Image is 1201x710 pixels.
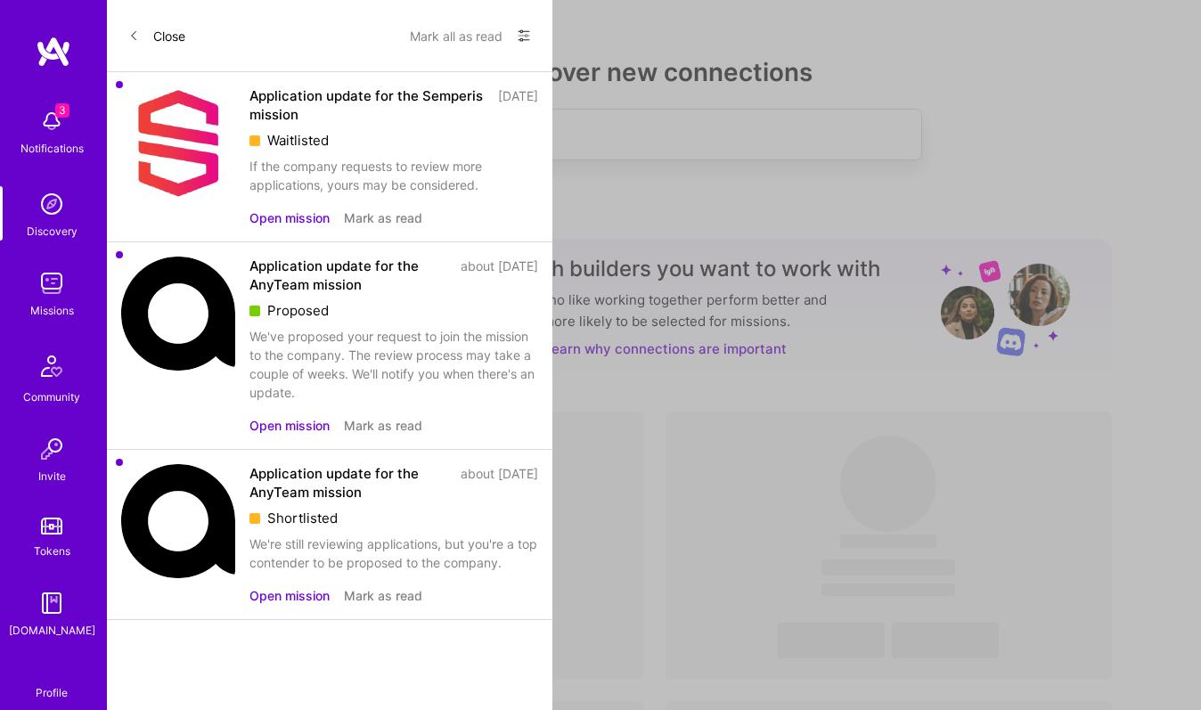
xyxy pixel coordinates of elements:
[55,103,69,118] span: 3
[498,86,538,124] div: [DATE]
[36,683,68,700] div: Profile
[9,621,95,640] div: [DOMAIN_NAME]
[34,186,69,222] img: discovery
[121,464,235,578] img: Company Logo
[29,665,74,700] a: Profile
[249,509,538,527] div: Shortlisted
[38,467,66,486] div: Invite
[249,301,538,320] div: Proposed
[249,131,538,150] div: Waitlisted
[461,257,538,294] div: about [DATE]
[30,345,73,388] img: Community
[249,208,330,227] button: Open mission
[30,301,74,320] div: Missions
[410,21,502,50] button: Mark all as read
[23,388,80,406] div: Community
[461,464,538,502] div: about [DATE]
[344,586,422,605] button: Mark as read
[249,86,487,124] div: Application update for the Semperis mission
[344,416,422,435] button: Mark as read
[249,535,538,572] div: We're still reviewing applications, but you're a top contender to be proposed to the company.
[34,265,69,301] img: teamwork
[34,431,69,467] img: Invite
[249,464,450,502] div: Application update for the AnyTeam mission
[34,542,70,560] div: Tokens
[249,257,450,294] div: Application update for the AnyTeam mission
[249,327,538,402] div: We've proposed your request to join the mission to the company. The review process may take a cou...
[128,21,185,50] button: Close
[20,139,84,158] div: Notifications
[34,103,69,139] img: bell
[36,36,71,68] img: logo
[249,416,330,435] button: Open mission
[34,585,69,621] img: guide book
[249,586,330,605] button: Open mission
[121,86,235,200] img: Company Logo
[27,222,78,241] div: Discovery
[249,157,538,194] div: If the company requests to review more applications, yours may be considered.
[41,518,62,535] img: tokens
[121,257,235,371] img: Company Logo
[344,208,422,227] button: Mark as read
